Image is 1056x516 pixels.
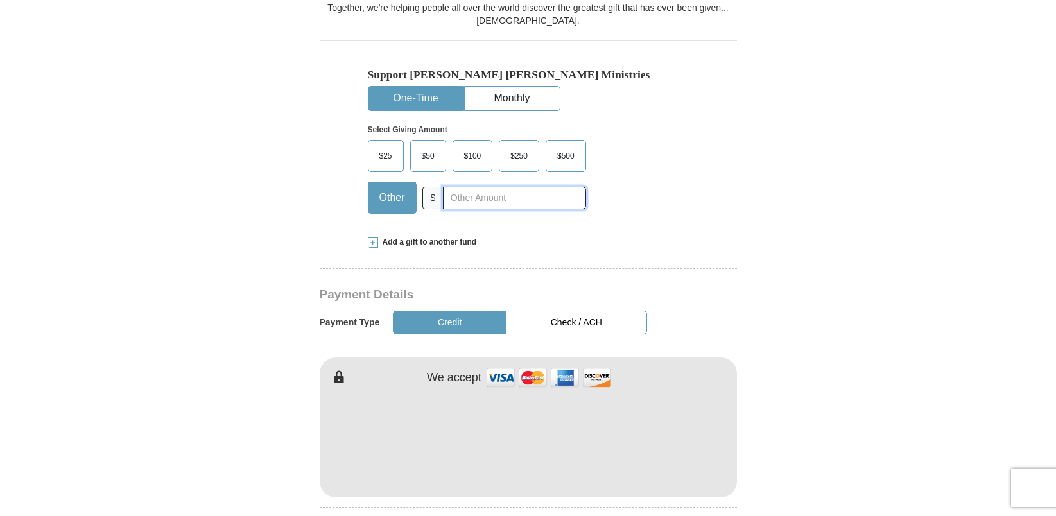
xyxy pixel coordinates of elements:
[458,146,488,166] span: $100
[320,317,380,328] h5: Payment Type
[465,87,560,110] button: Monthly
[427,371,481,385] h4: We accept
[378,237,477,248] span: Add a gift to another fund
[551,146,581,166] span: $500
[368,68,689,82] h5: Support [PERSON_NAME] [PERSON_NAME] Ministries
[373,188,411,207] span: Other
[368,87,463,110] button: One-Time
[393,311,506,334] button: Credit
[485,364,613,391] img: credit cards accepted
[373,146,399,166] span: $25
[504,146,534,166] span: $250
[506,311,646,334] button: Check / ACH
[368,125,447,134] strong: Select Giving Amount
[415,146,441,166] span: $50
[320,288,647,302] h3: Payment Details
[422,187,444,209] span: $
[320,1,737,27] div: Together, we're helping people all over the world discover the greatest gift that has ever been g...
[443,187,585,209] input: Other Amount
